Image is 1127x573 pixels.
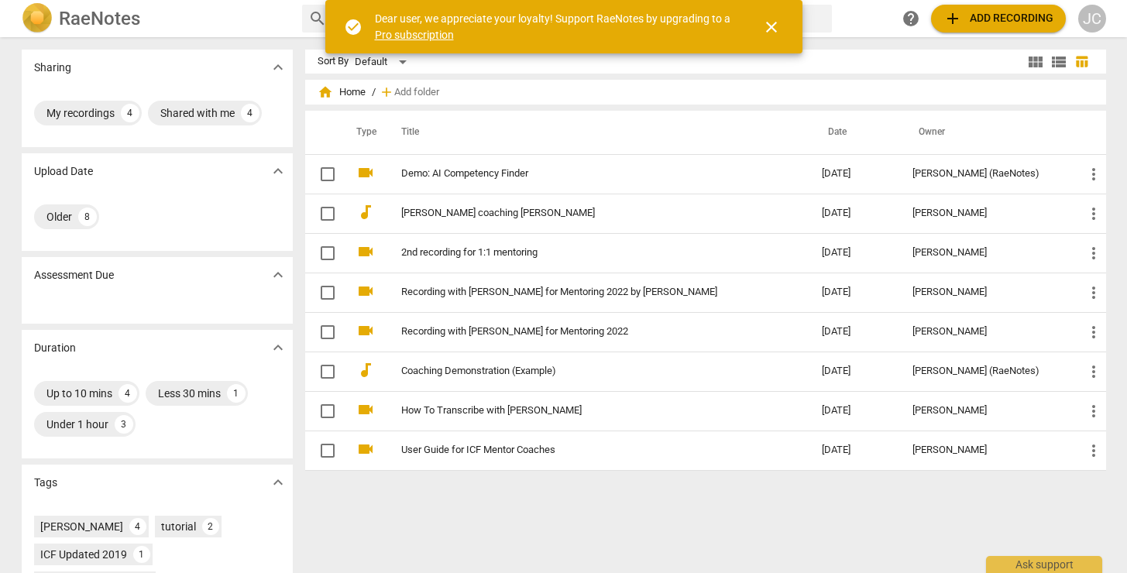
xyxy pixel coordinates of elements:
td: [DATE] [809,194,900,233]
div: Older [46,209,72,225]
a: Coaching Demonstration (Example) [401,365,766,377]
td: [DATE] [809,352,900,391]
div: 3 [115,415,133,434]
span: Add recording [943,9,1053,28]
a: Recording with [PERSON_NAME] for Mentoring 2022 by [PERSON_NAME] [401,286,766,298]
h2: RaeNotes [59,8,140,29]
a: LogoRaeNotes [22,3,290,34]
span: help [902,9,920,28]
button: Upload [931,5,1066,33]
div: Dear user, we appreciate your loyalty! Support RaeNotes by upgrading to a [375,11,734,43]
button: Table view [1070,50,1094,74]
p: Upload Date [34,163,93,180]
span: add [943,9,962,28]
a: Help [897,5,925,33]
div: 4 [129,518,146,535]
p: Tags [34,475,57,491]
button: Show more [266,56,290,79]
th: Owner [900,111,1071,154]
span: Add folder [394,87,439,98]
span: more_vert [1084,402,1103,420]
td: [DATE] [809,233,900,273]
td: [DATE] [809,273,900,312]
span: expand_more [269,58,287,77]
div: Under 1 hour [46,417,108,432]
div: [PERSON_NAME] [912,444,1059,456]
span: videocam [356,282,375,300]
span: expand_more [269,473,287,492]
div: Sort By [318,56,349,67]
td: [DATE] [809,391,900,431]
a: How To Transcribe with [PERSON_NAME] [401,405,766,417]
td: [DATE] [809,312,900,352]
span: home [318,84,333,100]
p: Duration [34,340,76,356]
button: Show more [266,471,290,494]
span: / [372,87,376,98]
div: 4 [121,104,139,122]
div: [PERSON_NAME] [912,247,1059,259]
div: 4 [119,384,137,403]
div: [PERSON_NAME] [40,519,123,534]
a: 2nd recording for 1:1 mentoring [401,247,766,259]
p: Assessment Due [34,267,114,283]
span: audiotrack [356,203,375,221]
span: check_circle [344,18,362,36]
span: search [308,9,327,28]
a: Pro subscription [375,29,454,41]
span: videocam [356,242,375,261]
div: 4 [241,104,259,122]
button: Close [753,9,790,46]
span: view_list [1050,53,1068,71]
button: Show more [266,160,290,183]
span: close [762,18,781,36]
span: videocam [356,440,375,458]
th: Type [344,111,383,154]
div: 8 [78,208,97,226]
span: expand_more [269,338,287,357]
span: expand_more [269,266,287,284]
span: more_vert [1084,283,1103,302]
span: view_module [1026,53,1045,71]
a: Recording with [PERSON_NAME] for Mentoring 2022 [401,326,766,338]
th: Date [809,111,900,154]
div: 1 [227,384,246,403]
div: [PERSON_NAME] [912,286,1059,298]
div: [PERSON_NAME] (RaeNotes) [912,168,1059,180]
div: Ask support [986,556,1102,573]
span: more_vert [1084,323,1103,341]
div: ICF Updated 2019 [40,547,127,562]
button: List view [1047,50,1070,74]
div: [PERSON_NAME] [912,405,1059,417]
div: [PERSON_NAME] [912,326,1059,338]
div: 2 [202,518,219,535]
span: add [379,84,394,100]
div: [PERSON_NAME] [912,208,1059,219]
span: table_chart [1074,54,1089,69]
div: Less 30 mins [158,386,221,401]
span: expand_more [269,162,287,180]
span: more_vert [1084,362,1103,381]
img: Logo [22,3,53,34]
a: User Guide for ICF Mentor Coaches [401,444,766,456]
div: [PERSON_NAME] (RaeNotes) [912,365,1059,377]
span: Home [318,84,366,100]
span: audiotrack [356,361,375,379]
a: Demo: AI Competency Finder [401,168,766,180]
span: more_vert [1084,441,1103,460]
span: more_vert [1084,165,1103,184]
td: [DATE] [809,154,900,194]
span: videocam [356,400,375,419]
div: tutorial [161,519,196,534]
div: My recordings [46,105,115,121]
td: [DATE] [809,431,900,470]
button: Show more [266,263,290,286]
div: Shared with me [160,105,235,121]
span: videocam [356,321,375,340]
button: Show more [266,336,290,359]
p: Sharing [34,60,71,76]
button: Tile view [1024,50,1047,74]
span: more_vert [1084,204,1103,223]
div: JC [1078,5,1106,33]
div: 1 [133,546,150,563]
